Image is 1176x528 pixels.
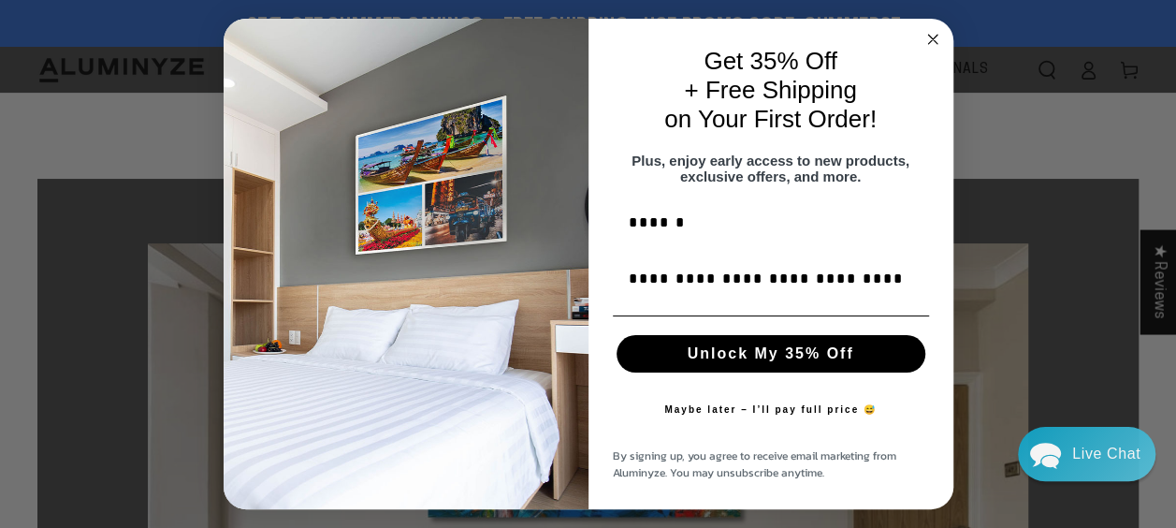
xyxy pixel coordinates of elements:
[1018,427,1155,481] div: Chat widget toggle
[922,28,944,51] button: Close dialog
[617,335,925,373] button: Unlock My 35% Off
[224,19,588,509] img: 728e4f65-7e6c-44e2-b7d1-0292a396982f.jpeg
[1072,427,1140,481] div: Contact Us Directly
[704,47,837,75] span: Get 35% Off
[655,391,886,429] button: Maybe later – I’ll pay full price 😅
[613,447,896,481] span: By signing up, you agree to receive email marketing from Aluminyze. You may unsubscribe anytime.
[632,153,909,184] span: Plus, enjoy early access to new products, exclusive offers, and more.
[684,76,856,104] span: + Free Shipping
[664,105,877,133] span: on Your First Order!
[613,315,929,316] img: underline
